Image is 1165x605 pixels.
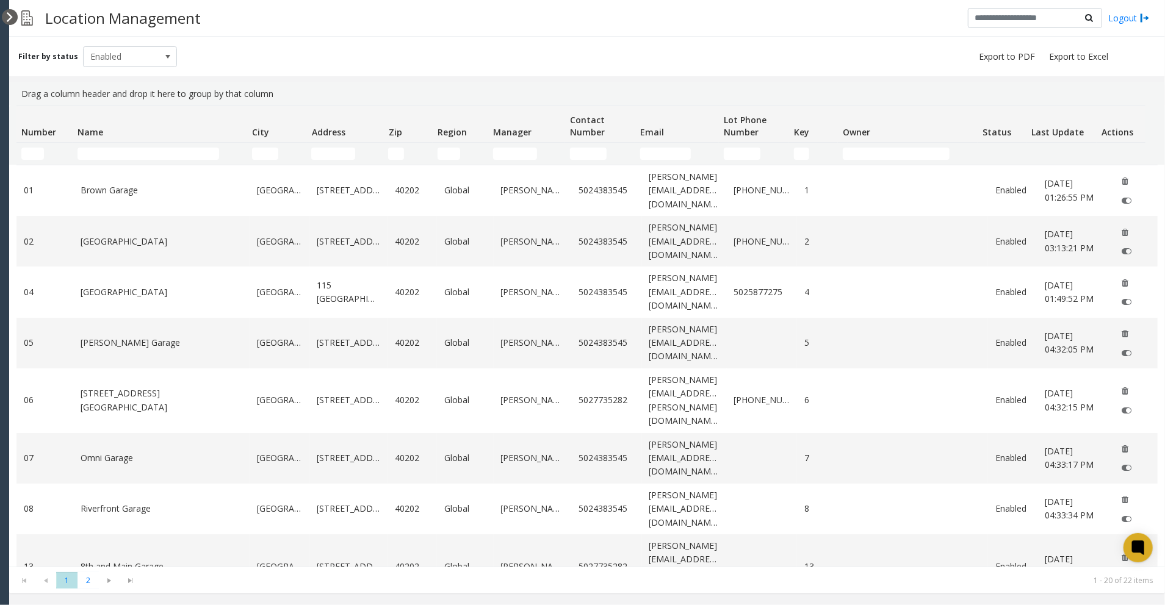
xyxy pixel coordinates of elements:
a: [DATE] 04:32:15 PM [1045,387,1101,414]
a: [GEOGRAPHIC_DATA] [257,451,302,465]
td: Contact Number Filter [565,143,635,165]
td: Actions Filter [1097,143,1145,165]
td: Address Filter [306,143,383,165]
span: Go to the last page [123,576,139,585]
a: Enabled [995,393,1030,407]
a: [PERSON_NAME] [501,560,564,573]
a: [PERSON_NAME] [501,285,564,299]
span: Zip [389,126,402,138]
button: Disable [1116,191,1138,210]
button: Export to PDF [974,48,1040,65]
a: 5024383545 [579,502,635,515]
a: Global [444,336,486,349]
a: 40202 [395,285,430,299]
div: Data table [9,106,1165,567]
button: Delete [1116,547,1135,567]
span: Enabled [84,47,158,66]
a: 40202 [395,184,430,197]
button: Delete [1116,171,1135,191]
td: Manager Filter [488,143,565,165]
a: Global [444,235,486,248]
a: Enabled [995,502,1030,515]
a: [DATE] 01:26:55 PM [1045,177,1101,204]
a: 40202 [395,451,430,465]
td: Name Filter [73,143,247,165]
span: Export to Excel [1049,51,1108,63]
span: Address [312,126,345,138]
a: [PERSON_NAME][EMAIL_ADDRESS][PERSON_NAME][DOMAIN_NAME] [649,373,720,428]
button: Disable [1116,509,1138,528]
input: Contact Number Filter [570,148,607,160]
img: pageIcon [21,3,33,33]
a: 02 [24,235,66,248]
a: [GEOGRAPHIC_DATA] [257,336,302,349]
a: [GEOGRAPHIC_DATA] [257,285,302,299]
a: 5027735282 [579,560,635,573]
td: Status Filter [978,143,1026,165]
a: [PERSON_NAME] Garage [81,336,242,349]
input: Email Filter [640,148,691,160]
span: Page 1 [56,572,78,589]
span: [DATE] 04:32:05 PM [1045,330,1094,355]
span: Region [438,126,467,138]
th: Status [978,106,1026,143]
span: Manager [494,126,532,138]
a: 115 [GEOGRAPHIC_DATA] [317,279,380,306]
a: 13 [804,560,839,573]
a: Global [444,184,486,197]
a: Global [444,502,486,515]
a: 5024383545 [579,235,635,248]
a: [DATE] 03:13:21 PM [1045,227,1101,255]
span: Go to the next page [101,576,118,585]
a: Global [444,393,486,407]
a: Enabled [995,184,1030,197]
td: Owner Filter [838,143,978,165]
a: Enabled [995,560,1030,573]
td: Last Update Filter [1026,143,1097,165]
button: Export to Excel [1044,48,1113,65]
button: Delete [1116,381,1135,401]
kendo-pager-info: 1 - 20 of 22 items [149,575,1153,585]
span: Page 2 [78,572,99,589]
a: Brown Garage [81,184,242,197]
a: 40202 [395,502,430,515]
a: [DATE] 04:32:05 PM [1045,329,1101,357]
a: [DATE] 07:37:43 PM [1045,553,1101,580]
a: [DATE] 04:33:34 PM [1045,495,1101,523]
span: Email [640,126,664,138]
a: Enabled [995,336,1030,349]
a: Logout [1108,12,1150,24]
span: [DATE] 07:37:43 PM [1045,553,1094,578]
input: Name Filter [78,148,219,160]
a: 1 [804,184,839,197]
a: [PERSON_NAME] [501,235,564,248]
a: [DATE] 04:33:17 PM [1045,445,1101,472]
a: [DATE] 01:49:52 PM [1045,279,1101,306]
input: Region Filter [438,148,460,160]
a: 5 [804,336,839,349]
a: [GEOGRAPHIC_DATA] [81,285,242,299]
a: Omni Garage [81,451,242,465]
a: [PERSON_NAME][EMAIL_ADDRESS][PERSON_NAME][DOMAIN_NAME] [649,539,720,594]
a: [GEOGRAPHIC_DATA] [257,184,302,197]
a: Global [444,560,486,573]
button: Delete [1116,439,1135,459]
a: [STREET_ADDRESS] [317,451,380,465]
button: Delete [1116,324,1135,343]
a: [GEOGRAPHIC_DATA] [257,393,302,407]
span: Key [794,126,809,138]
td: Email Filter [635,143,719,165]
a: [PERSON_NAME] [501,184,564,197]
input: Key Filter [794,148,810,160]
button: Delete [1116,222,1135,242]
button: Delete [1116,490,1135,509]
span: [DATE] 01:49:52 PM [1045,279,1094,304]
div: Drag a column header and drop it here to group by that column [16,82,1158,106]
a: [STREET_ADDRESS][GEOGRAPHIC_DATA] [81,387,242,414]
span: Contact Number [571,114,605,138]
a: [PHONE_NUMBER] [734,235,790,248]
a: 5024383545 [579,285,635,299]
button: Disable [1116,343,1138,362]
a: 01 [24,184,66,197]
input: Owner Filter [843,148,950,160]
